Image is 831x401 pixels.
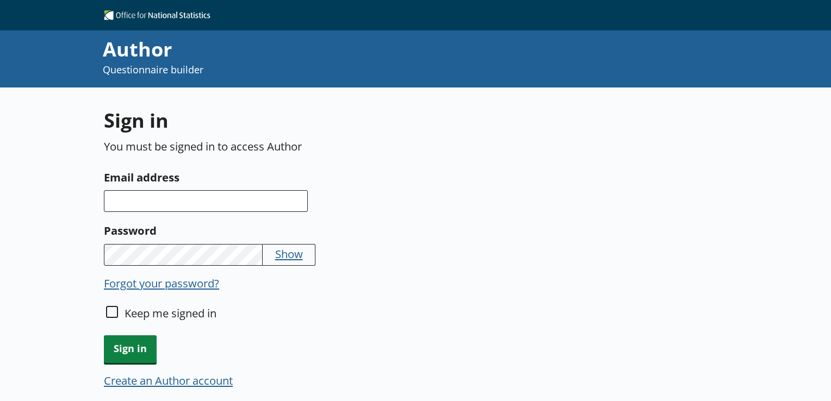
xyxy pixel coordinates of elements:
button: Show [275,246,303,261]
p: Questionnaire builder [103,63,556,77]
button: Sign in [104,335,157,363]
h1: Sign in [104,107,511,134]
p: You must be signed in to access Author [104,139,511,154]
label: Keep me signed in [125,305,216,321]
div: Author [103,36,556,63]
label: Email address [104,168,511,186]
label: Password [104,222,511,239]
button: Create an Author account [104,373,233,388]
button: Forgot your password? [104,275,219,291]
